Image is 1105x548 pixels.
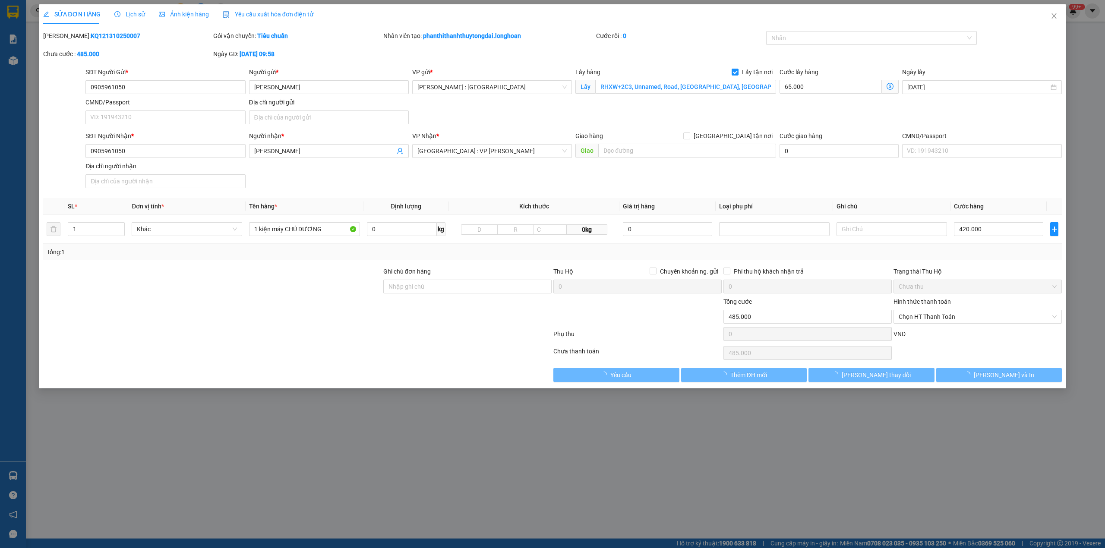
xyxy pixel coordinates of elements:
[437,222,445,236] span: kg
[681,368,807,382] button: Thêm ĐH mới
[534,224,567,235] input: C
[780,69,818,76] label: Cước lấy hàng
[553,268,573,275] span: Thu Hộ
[223,11,314,18] span: Yêu cầu xuất hóa đơn điện tử
[397,148,404,154] span: user-add
[159,11,165,17] span: picture
[596,31,764,41] div: Cước rồi :
[1051,13,1058,19] span: close
[893,298,951,305] label: Hình thức thanh toán
[249,222,360,236] input: VD: Bàn, Ghế
[85,67,245,77] div: SĐT Người Gửi
[85,98,245,107] div: CMND/Passport
[519,203,549,210] span: Kích thước
[575,132,603,139] span: Giao hàng
[85,131,245,141] div: SĐT Người Nhận
[249,131,409,141] div: Người nhận
[893,331,906,337] span: VND
[497,224,534,235] input: R
[902,131,1062,141] div: CMND/Passport
[240,50,275,57] b: [DATE] 09:58
[391,203,421,210] span: Định lượng
[249,203,277,210] span: Tên hàng
[575,80,595,94] span: Lấy
[461,224,498,235] input: D
[601,372,610,378] span: loading
[383,280,552,293] input: Ghi chú đơn hàng
[730,267,807,276] span: Phí thu hộ khách nhận trả
[595,80,776,94] input: Lấy tận nơi
[213,31,382,41] div: Gói vận chuyển:
[730,370,767,380] span: Thêm ĐH mới
[623,32,626,39] b: 0
[739,67,776,77] span: Lấy tận nơi
[417,81,567,94] span: Hồ Chí Minh : Kho Quận 12
[1051,226,1058,233] span: plus
[974,370,1034,380] span: [PERSON_NAME] và In
[902,69,925,76] label: Ngày lấy
[137,223,237,236] span: Khác
[43,11,101,18] span: SỬA ĐƠN HÀNG
[43,11,49,17] span: edit
[1042,4,1066,28] button: Close
[907,82,1049,92] input: Ngày lấy
[114,11,145,18] span: Lịch sử
[936,368,1062,382] button: [PERSON_NAME] và In
[412,67,572,77] div: VP gửi
[91,32,140,39] b: KQ121310250007
[47,222,60,236] button: delete
[223,11,230,18] img: icon
[552,346,723,362] div: Chưa thanh toán
[68,203,75,210] span: SL
[257,32,288,39] b: Tiêu chuẩn
[132,203,164,210] span: Đơn vị tính
[808,368,935,382] button: [PERSON_NAME] thay đổi
[899,280,1057,293] span: Chưa thu
[567,224,607,235] span: 0kg
[43,49,212,59] div: Chưa cước :
[842,370,911,380] span: [PERSON_NAME] thay đổi
[887,83,893,90] span: dollar-circle
[954,203,984,210] span: Cước hàng
[623,203,655,210] span: Giá trị hàng
[657,267,722,276] span: Chuyển khoản ng. gửi
[690,131,776,141] span: [GEOGRAPHIC_DATA] tận nơi
[417,145,567,157] span: Đà Nẵng : VP Thanh Khê
[780,144,899,158] input: Cước giao hàng
[383,268,431,275] label: Ghi chú đơn hàng
[552,329,723,344] div: Phụ thu
[553,368,679,382] button: Yêu cầu
[213,49,382,59] div: Ngày GD:
[833,198,950,215] th: Ghi chú
[610,370,631,380] span: Yêu cầu
[249,67,409,77] div: Người gửi
[899,310,1057,323] span: Chọn HT Thanh Toán
[723,298,752,305] span: Tổng cước
[159,11,209,18] span: Ảnh kiện hàng
[423,32,521,39] b: phanthithanhthuytongdai.longhoan
[47,247,426,257] div: Tổng: 1
[77,50,99,57] b: 485.000
[249,110,409,124] input: Địa chỉ của người gửi
[114,11,120,17] span: clock-circle
[249,98,409,107] div: Địa chỉ người gửi
[780,132,822,139] label: Cước giao hàng
[383,31,594,41] div: Nhân viên tạo:
[43,31,212,41] div: [PERSON_NAME]:
[575,69,600,76] span: Lấy hàng
[837,222,947,236] input: Ghi Chú
[575,144,598,157] span: Giao
[721,372,730,378] span: loading
[85,174,245,188] input: Địa chỉ của người nhận
[893,267,1062,276] div: Trạng thái Thu Hộ
[1050,222,1058,236] button: plus
[412,132,436,139] span: VP Nhận
[832,372,842,378] span: loading
[598,144,776,157] input: Dọc đường
[780,80,882,94] input: Cước lấy hàng
[85,161,245,171] div: Địa chỉ người nhận
[964,372,974,378] span: loading
[716,198,833,215] th: Loại phụ phí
